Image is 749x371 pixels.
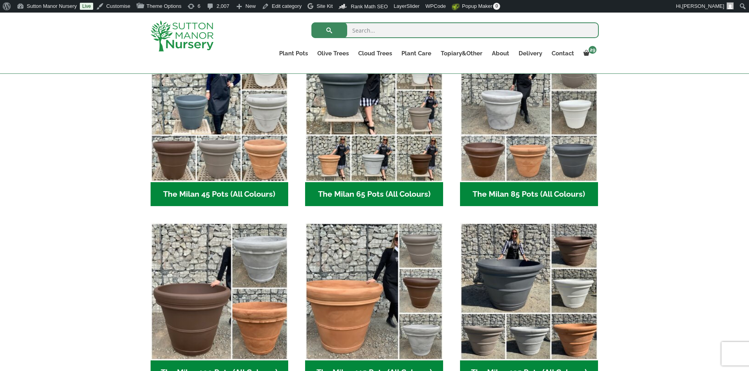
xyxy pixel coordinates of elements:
[151,223,289,360] img: The Milan 100 Pots (All Colours)
[351,4,388,9] span: Rank Math SEO
[487,48,514,59] a: About
[274,48,313,59] a: Plant Pots
[514,48,547,59] a: Delivery
[682,3,724,9] span: [PERSON_NAME]
[547,48,579,59] a: Contact
[397,48,436,59] a: Plant Care
[311,22,599,38] input: Search...
[151,182,289,207] h2: The Milan 45 Pots (All Colours)
[589,46,596,54] span: 29
[353,48,397,59] a: Cloud Trees
[436,48,487,59] a: Topiary&Other
[151,44,289,206] a: Visit product category The Milan 45 Pots (All Colours)
[460,44,598,182] img: The Milan 85 Pots (All Colours)
[80,3,93,10] a: Live
[313,48,353,59] a: Olive Trees
[317,3,333,9] span: Site Kit
[305,223,443,360] img: The Milan 115 Pots (All Colours)
[151,44,289,182] img: The Milan 45 Pots (All Colours)
[305,44,443,206] a: Visit product category The Milan 65 Pots (All Colours)
[460,44,598,206] a: Visit product category The Milan 85 Pots (All Colours)
[305,182,443,207] h2: The Milan 65 Pots (All Colours)
[305,44,443,182] img: The Milan 65 Pots (All Colours)
[460,223,598,360] img: The Milan 135 Pots (All Colours)
[579,48,599,59] a: 29
[493,3,500,10] span: 0
[460,182,598,207] h2: The Milan 85 Pots (All Colours)
[151,20,213,51] img: logo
